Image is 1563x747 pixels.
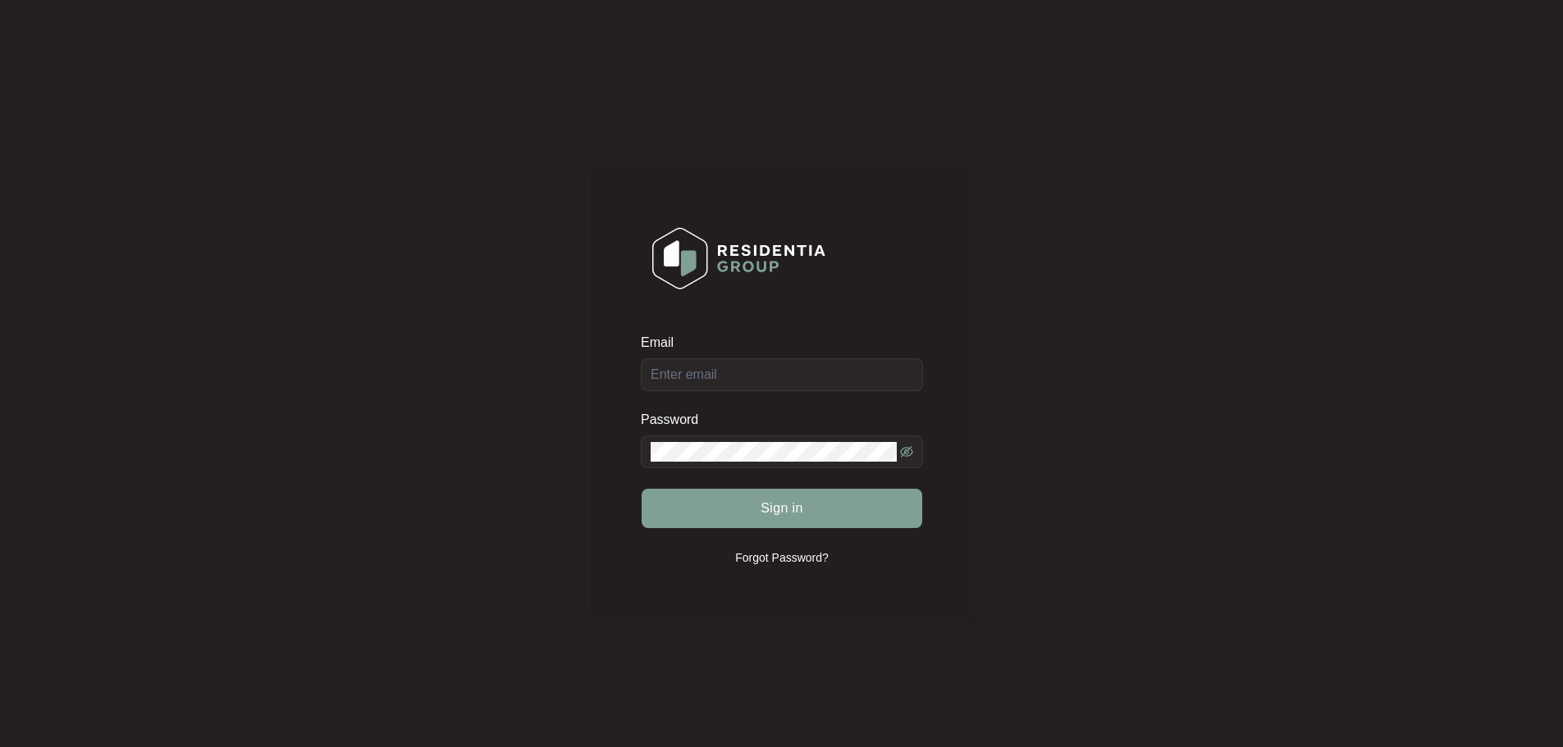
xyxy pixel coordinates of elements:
[642,216,836,300] img: Login Logo
[642,489,922,528] button: Sign in
[900,445,913,458] span: eye-invisible
[641,412,711,428] label: Password
[735,549,829,566] p: Forgot Password?
[761,499,803,518] span: Sign in
[641,358,923,391] input: Email
[641,335,685,351] label: Email
[651,442,897,462] input: Password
